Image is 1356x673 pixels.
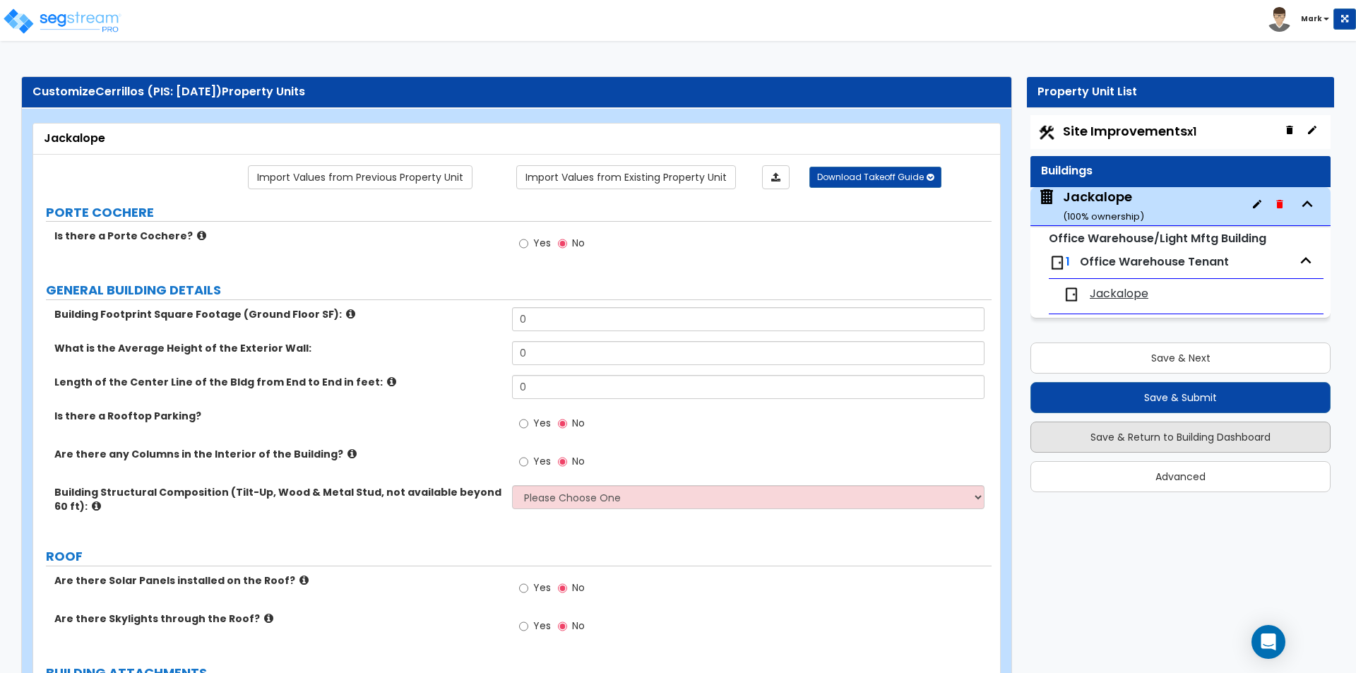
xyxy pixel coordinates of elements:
button: Save & Return to Building Dashboard [1030,422,1331,453]
span: Jackalope [1037,188,1144,224]
span: Yes [533,580,551,595]
button: Save & Next [1030,343,1331,374]
input: Yes [519,580,528,596]
i: click for more info! [197,230,206,241]
input: Yes [519,236,528,251]
i: click for more info! [299,575,309,585]
span: Site Improvements [1063,122,1196,140]
input: Yes [519,416,528,431]
label: Are there Skylights through the Roof? [54,612,501,626]
label: Is there a Rooftop Parking? [54,409,501,423]
label: Building Structural Composition (Tilt-Up, Wood & Metal Stud, not available beyond 60 ft): [54,485,501,513]
input: Yes [519,619,528,634]
label: Is there a Porte Cochere? [54,229,501,243]
i: click for more info! [387,376,396,387]
label: GENERAL BUILDING DETAILS [46,281,992,299]
small: Office Warehouse/Light Mftg Building [1049,230,1266,246]
span: 1 [1066,254,1070,270]
img: avatar.png [1267,7,1292,32]
span: Yes [533,236,551,250]
input: No [558,236,567,251]
button: Save & Submit [1030,382,1331,413]
a: Import the dynamic attributes value through Excel sheet [762,165,790,189]
span: No [572,416,585,430]
a: Import the dynamic attribute values from previous properties. [248,165,472,189]
img: building.svg [1037,188,1056,206]
input: No [558,416,567,431]
input: No [558,454,567,470]
i: click for more info! [92,501,101,511]
label: Are there any Columns in the Interior of the Building? [54,447,501,461]
a: Import the dynamic attribute values from existing properties. [516,165,736,189]
small: ( 100 % ownership) [1063,210,1144,223]
label: Are there Solar Panels installed on the Roof? [54,573,501,588]
span: Download Takeoff Guide [817,171,924,183]
label: What is the Average Height of the Exterior Wall: [54,341,501,355]
button: Download Takeoff Guide [809,167,941,188]
div: Open Intercom Messenger [1251,625,1285,659]
span: Office Warehouse Tenant [1080,254,1229,270]
input: Yes [519,454,528,470]
label: Length of the Center Line of the Bldg from End to End in feet: [54,375,501,389]
button: Advanced [1030,461,1331,492]
small: x1 [1187,124,1196,139]
i: click for more info! [346,309,355,319]
img: Construction.png [1037,124,1056,142]
i: click for more info! [347,448,357,459]
span: Yes [533,416,551,430]
img: door.png [1049,254,1066,271]
span: Jackalope [1090,286,1148,302]
span: No [572,236,585,250]
span: Yes [533,619,551,633]
label: ROOF [46,547,992,566]
div: Property Unit List [1037,84,1324,100]
input: No [558,619,567,634]
b: Mark [1301,13,1322,24]
div: Buildings [1041,163,1320,179]
span: No [572,619,585,633]
img: door.png [1063,286,1080,303]
div: Jackalope [1063,188,1144,224]
img: logo_pro_r.png [2,7,122,35]
i: click for more info! [264,613,273,624]
span: Yes [533,454,551,468]
label: Building Footprint Square Footage (Ground Floor SF): [54,307,501,321]
span: No [572,580,585,595]
input: No [558,580,567,596]
span: Cerrillos (PIS: [DATE]) [95,83,222,100]
span: No [572,454,585,468]
label: PORTE COCHERE [46,203,992,222]
div: Jackalope [44,131,989,147]
div: Customize Property Units [32,84,1001,100]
